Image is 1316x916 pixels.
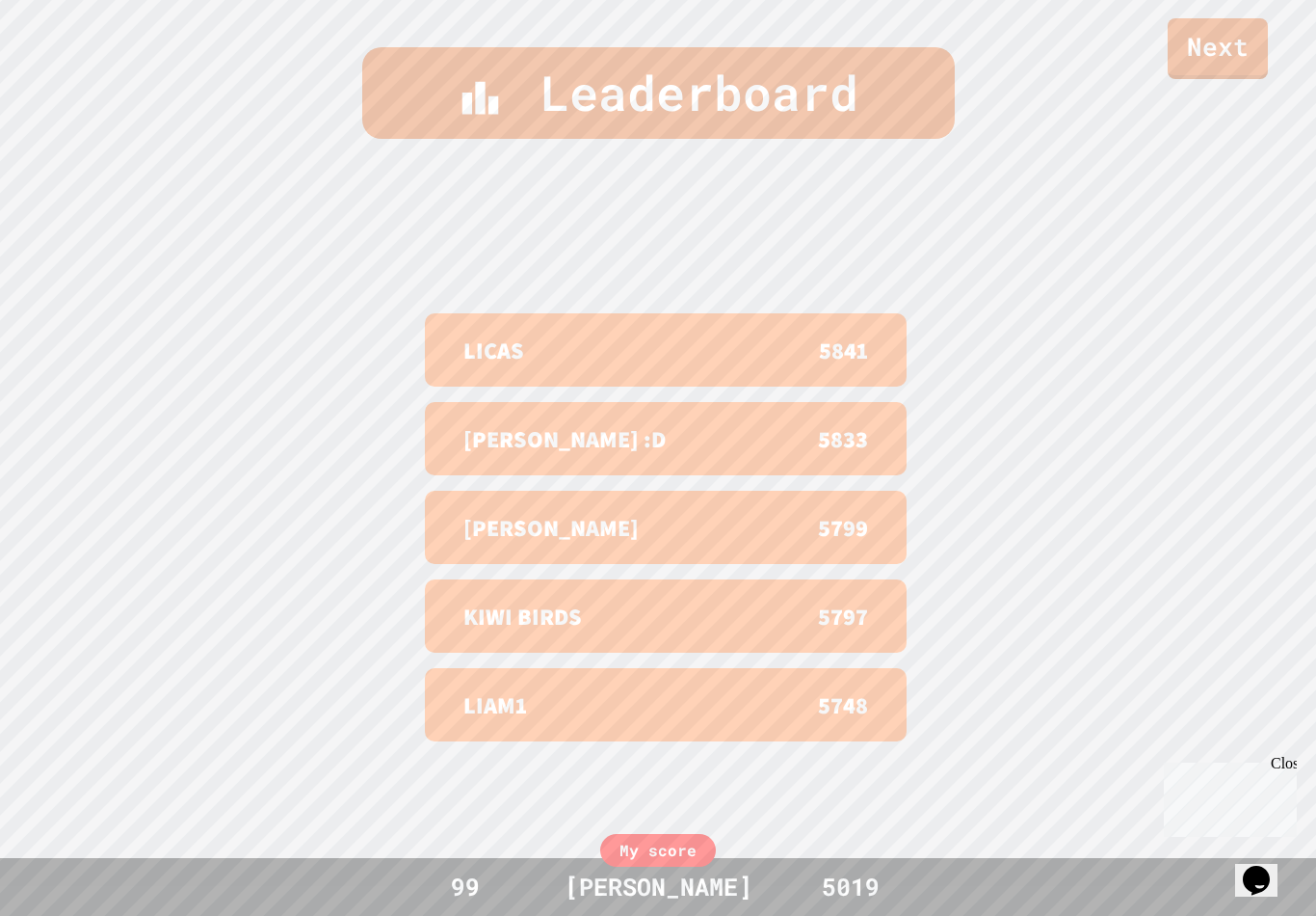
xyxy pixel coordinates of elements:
p: KIWI BIRDS [463,599,582,633]
p: 5833 [818,421,868,456]
div: My score [600,834,716,867]
div: 99 [393,869,538,905]
p: [PERSON_NAME] :D [463,421,666,456]
iframe: chat widget [1235,839,1297,897]
div: Chat with us now!Close [8,8,133,122]
p: 5748 [818,687,868,722]
p: 5797 [818,599,868,633]
div: [PERSON_NAME] [545,869,772,905]
p: LIAM1 [463,687,527,722]
div: 5019 [778,869,923,905]
div: Leaderboard [362,47,955,139]
p: [PERSON_NAME] [463,510,639,545]
p: 5841 [819,333,868,367]
iframe: chat widget [1156,755,1297,837]
p: 5799 [818,510,868,545]
p: LICAS [463,333,524,367]
a: Next [1168,18,1268,79]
